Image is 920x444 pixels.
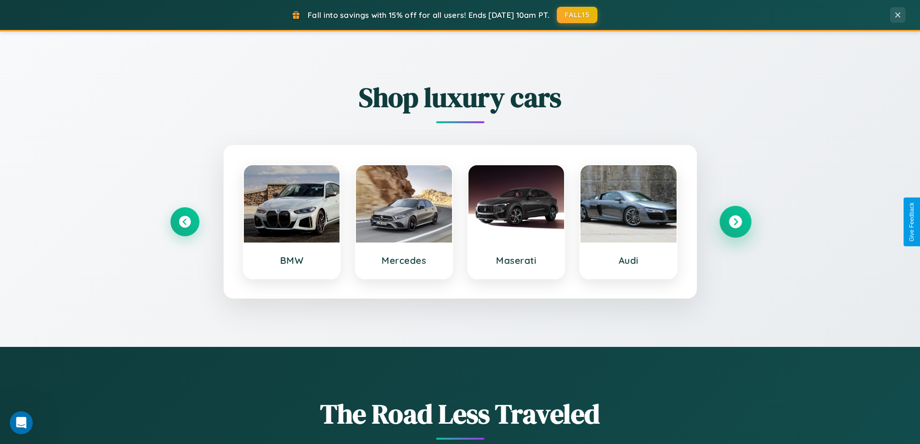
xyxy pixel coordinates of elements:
[10,411,33,434] iframe: Intercom live chat
[170,395,750,432] h1: The Road Less Traveled
[254,255,330,266] h3: BMW
[908,202,915,242] div: Give Feedback
[557,7,597,23] button: FALL15
[478,255,555,266] h3: Maserati
[170,79,750,116] h2: Shop luxury cars
[366,255,442,266] h3: Mercedes
[308,10,550,20] span: Fall into savings with 15% off for all users! Ends [DATE] 10am PT.
[590,255,667,266] h3: Audi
